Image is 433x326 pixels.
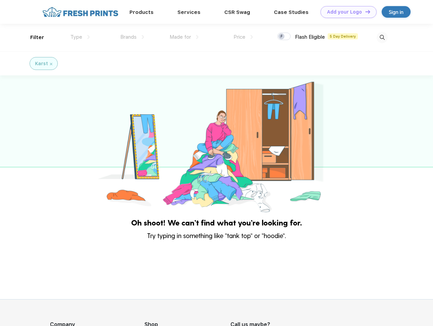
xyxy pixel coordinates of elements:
img: fo%20logo%202.webp [40,6,120,18]
span: Price [233,34,245,40]
span: 5 Day Delivery [328,33,358,39]
span: Type [70,34,82,40]
a: CSR Swag [224,9,250,15]
span: Flash Eligible [295,34,325,40]
img: desktop_search.svg [377,32,388,43]
img: dropdown.png [87,35,90,39]
div: Add your Logo [327,9,362,15]
img: dropdown.png [142,35,144,39]
img: dropdown.png [196,35,198,39]
div: Filter [30,34,44,41]
a: Products [129,9,154,15]
img: dropdown.png [250,35,253,39]
img: DT [365,10,370,14]
span: Made for [170,34,191,40]
span: Brands [120,34,137,40]
a: Services [177,9,201,15]
img: filter_cancel.svg [50,63,52,65]
div: Sign in [389,8,403,16]
div: Karst [35,60,48,67]
a: Sign in [382,6,411,18]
